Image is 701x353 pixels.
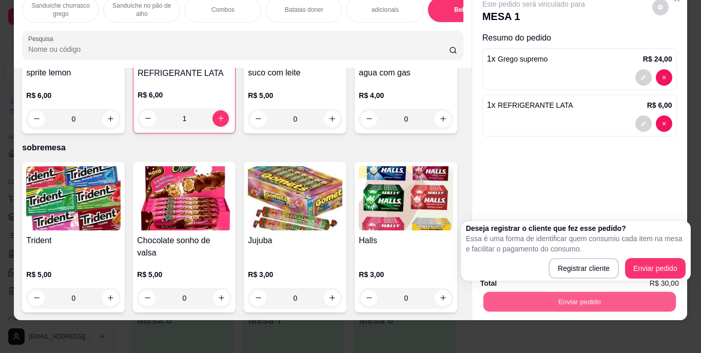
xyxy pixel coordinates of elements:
[372,6,399,14] p: adicionais
[454,6,478,14] p: Bebidas
[248,90,342,101] p: R$ 5,00
[480,279,497,287] strong: Total
[435,290,451,306] button: increase-product-quantity
[102,111,119,127] button: increase-product-quantity
[140,110,156,127] button: decrease-product-quantity
[137,166,231,230] img: product-image
[28,290,45,306] button: decrease-product-quantity
[498,55,548,63] span: Grego supremo
[650,278,679,289] span: R$ 30,00
[625,258,686,279] button: Enviar pedido
[643,54,672,64] p: R$ 24,00
[466,233,686,254] p: Essa é uma forma de identificar quem consumiu cada item na mesa e facilitar o pagamento do consumo.
[435,111,451,127] button: increase-product-quantity
[359,67,453,79] h4: agua com gas
[213,290,229,306] button: increase-product-quantity
[359,90,453,101] p: R$ 4,00
[250,290,266,306] button: decrease-product-quantity
[211,6,235,14] p: Combos
[248,234,342,247] h4: Jujuba
[647,100,672,110] p: R$ 6,00
[26,269,121,280] p: R$ 5,00
[250,111,266,127] button: decrease-product-quantity
[285,6,323,14] p: Batatas doner
[26,234,121,247] h4: Trident
[26,67,121,79] h4: sprite lemon
[656,69,672,86] button: decrease-product-quantity
[102,290,119,306] button: increase-product-quantity
[212,110,229,127] button: increase-product-quantity
[361,290,377,306] button: decrease-product-quantity
[549,258,619,279] button: Registrar cliente
[482,9,585,24] p: MESA 1
[248,166,342,230] img: product-image
[26,90,121,101] p: R$ 6,00
[498,101,573,109] span: REFRIGERANTE LATA
[324,290,340,306] button: increase-product-quantity
[138,90,231,100] p: R$ 6,00
[138,67,231,80] h4: REFRIGERANTE LATA
[359,166,453,230] img: product-image
[466,223,686,233] h2: Deseja registrar o cliente que fez esse pedido?
[137,269,231,280] p: R$ 5,00
[487,99,573,111] p: 1 x
[112,2,171,18] p: Sanduíche no pão de alho
[361,111,377,127] button: decrease-product-quantity
[487,53,548,65] p: 1 x
[248,269,342,280] p: R$ 3,00
[22,142,463,154] p: sobremesa
[359,269,453,280] p: R$ 3,00
[28,111,45,127] button: decrease-product-quantity
[31,2,90,18] p: Sanduíche churrasco grego
[656,115,672,132] button: decrease-product-quantity
[248,67,342,79] h4: suco com leite
[137,234,231,259] h4: Chocolate sonho de valsa
[28,44,449,54] input: Pesquisa
[483,292,675,312] button: Enviar pedido
[635,69,652,86] button: decrease-product-quantity
[324,111,340,127] button: increase-product-quantity
[139,290,155,306] button: decrease-product-quantity
[635,115,652,132] button: decrease-product-quantity
[28,34,57,43] label: Pesquisa
[26,166,121,230] img: product-image
[359,234,453,247] h4: Halls
[482,32,677,44] p: Resumo do pedido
